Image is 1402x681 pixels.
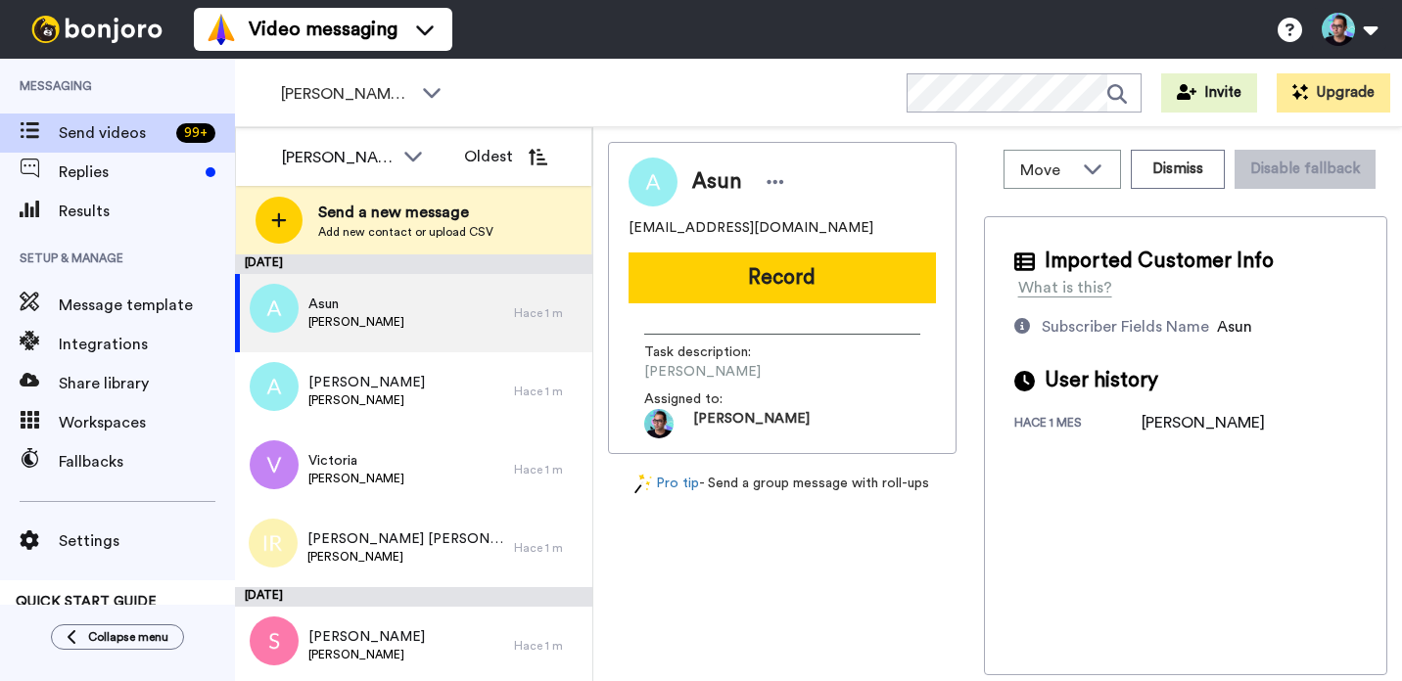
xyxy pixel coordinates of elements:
img: a.png [250,284,299,333]
span: Collapse menu [88,629,168,645]
button: Disable fallback [1235,150,1376,189]
img: bj-logo-header-white.svg [23,16,170,43]
span: Asun [308,295,404,314]
button: Dismiss [1131,150,1225,189]
div: Subscriber Fields Name [1042,315,1209,339]
img: 061490e1-8e71-4a09-818f-43e2a9bcd350-1748471248.jpg [644,409,674,438]
span: Send a new message [318,201,493,224]
button: Invite [1161,73,1257,113]
span: Message template [59,294,235,317]
div: Hace 1 m [514,540,583,556]
span: Add new contact or upload CSV [318,224,493,240]
span: Fallbacks [59,450,235,474]
div: [PERSON_NAME] [1142,411,1265,434]
img: a.png [250,362,299,411]
span: [PERSON_NAME] - General [281,82,412,106]
img: magic-wand.svg [634,474,652,494]
div: 99 + [176,123,215,143]
div: Hace 1 m [514,638,583,654]
button: Upgrade [1277,73,1390,113]
a: Pro tip [634,474,699,494]
span: [PERSON_NAME] [308,373,425,392]
span: [PERSON_NAME] [308,627,425,647]
span: [PERSON_NAME] [693,409,810,438]
span: Asun [1217,319,1252,335]
div: [DATE] [235,254,592,274]
span: Imported Customer Info [1045,247,1274,276]
div: hace 1 mes [1014,415,1142,434]
img: vm-color.svg [206,14,237,45]
span: [PERSON_NAME] [308,392,425,408]
span: Results [59,200,235,223]
span: [PERSON_NAME] [PERSON_NAME] [307,529,504,549]
span: Assigned to: [644,389,781,409]
img: s.png [250,616,299,665]
span: Send videos [59,121,168,145]
div: Hace 1 m [514,305,583,321]
button: Collapse menu [51,624,184,650]
span: Replies [59,160,198,184]
span: User history [1045,366,1158,395]
img: ir.png [249,519,298,567]
img: v.png [250,440,299,489]
div: What is this? [1018,276,1112,299]
span: [PERSON_NAME] [308,647,425,662]
button: Oldest [449,137,562,176]
span: [PERSON_NAME] [308,314,404,330]
div: [PERSON_NAME] Accion Viral [282,146,394,169]
div: [DATE] [235,587,592,607]
span: Asun [692,167,741,197]
span: [PERSON_NAME] [308,471,404,486]
button: Record [629,252,936,303]
img: Image of Asun [629,158,678,206]
span: [PERSON_NAME] [644,362,830,382]
span: Task description : [644,342,781,362]
span: [EMAIL_ADDRESS][DOMAIN_NAME] [629,218,873,238]
span: Share library [59,372,235,395]
span: Workspaces [59,411,235,434]
span: Settings [59,529,235,553]
span: Victoria [308,451,404,471]
div: Hace 1 m [514,384,583,399]
div: Hace 1 m [514,462,583,477]
span: QUICK START GUIDE [16,595,157,609]
span: Video messaging [249,16,397,43]
span: Move [1020,159,1073,182]
span: [PERSON_NAME] [307,549,504,565]
span: Integrations [59,333,235,356]
div: - Send a group message with roll-ups [608,474,957,494]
